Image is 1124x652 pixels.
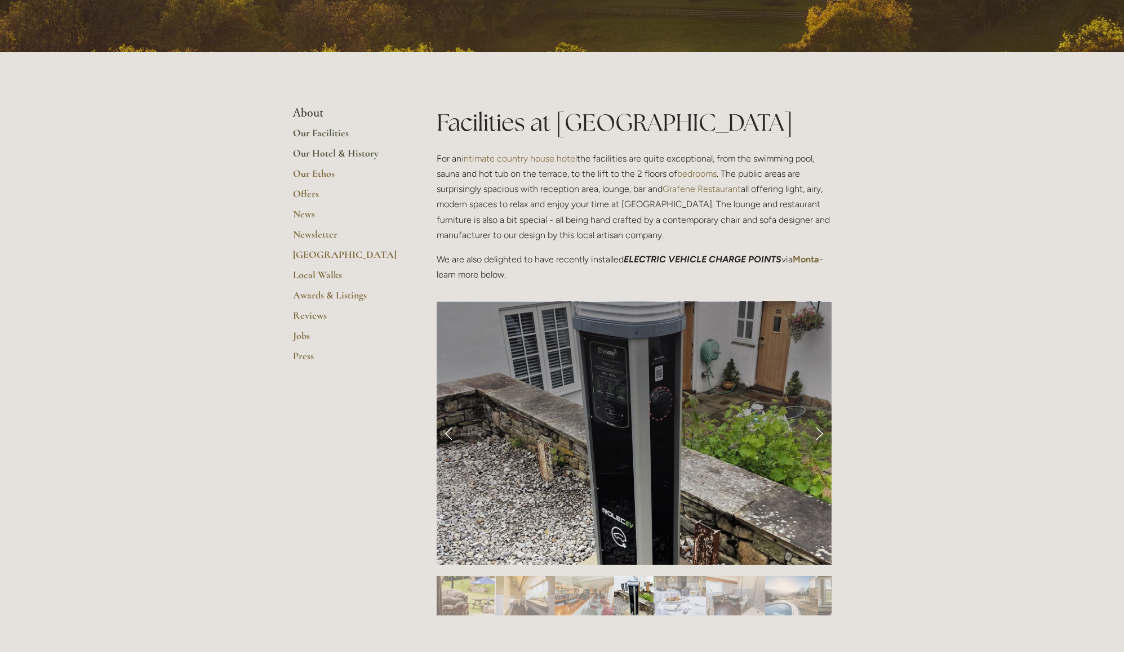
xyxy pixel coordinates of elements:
[437,106,832,139] h1: Facilities at [GEOGRAPHIC_DATA]
[654,576,706,615] img: Slide 6
[293,187,401,208] a: Offers
[663,184,741,194] a: Grafene Restaurant
[807,416,832,450] a: Next Slide
[293,106,401,120] li: About
[677,168,717,179] a: bedrooms
[437,252,832,282] p: We are also delighted to have recently installed via - learn more below.
[293,147,401,167] a: Our Hotel & History
[293,208,401,228] a: News
[293,127,401,147] a: Our Facilities
[706,576,765,615] img: Slide 7
[496,576,555,615] img: Slide 3
[293,269,401,289] a: Local Walks
[437,416,461,450] a: Previous Slide
[293,329,401,350] a: Jobs
[437,576,496,615] img: Slide 2
[461,153,577,164] a: intimate country house hotel
[437,151,832,243] p: For an the facilities are quite exceptional, from the swimming pool, sauna and hot tub on the ter...
[293,167,401,187] a: Our Ethos
[624,254,781,265] em: ELECTRIC VEHICLE CHARGE POINTS
[293,350,401,370] a: Press
[555,576,614,615] img: Slide 4
[293,289,401,309] a: Awards & Listings
[793,254,819,265] a: Monta
[765,576,818,615] img: Slide 8
[614,576,654,615] img: Slide 5
[293,248,401,269] a: [GEOGRAPHIC_DATA]
[818,576,877,615] img: Slide 9
[293,228,401,248] a: Newsletter
[293,309,401,329] a: Reviews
